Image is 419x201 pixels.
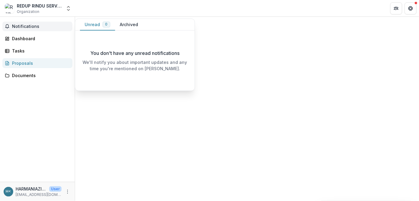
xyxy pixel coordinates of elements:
div: Dashboard [12,35,68,42]
a: Documents [2,70,72,80]
button: Partners [390,2,402,14]
button: More [64,188,71,195]
div: HARMANIAZIRA ISHAK <reduprindu@gmail.com> [6,190,11,193]
div: REDUP RINDU SERVICES [17,3,62,9]
p: [EMAIL_ADDRESS][DOMAIN_NAME] [16,192,62,197]
span: Notifications [12,24,70,29]
p: You don't have any unread notifications [90,49,179,57]
p: HARMANIAZIRA ISHAK <[EMAIL_ADDRESS][DOMAIN_NAME]> [16,186,47,192]
button: Archived [115,19,143,31]
div: Documents [12,72,68,79]
p: We'll notify you about important updates and any time you're mentioned on [PERSON_NAME]. [80,59,190,72]
a: Proposals [2,58,72,68]
button: Open entity switcher [64,2,73,14]
span: 0 [105,22,107,26]
p: User [49,186,62,192]
span: Organization [17,9,39,14]
button: Unread [80,19,115,31]
div: Tasks [12,48,68,54]
button: Notifications [2,22,72,31]
a: Dashboard [2,34,72,43]
a: Tasks [2,46,72,56]
img: REDUP RINDU SERVICES [5,4,14,13]
button: Get Help [405,2,417,14]
div: Proposals [12,60,68,66]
